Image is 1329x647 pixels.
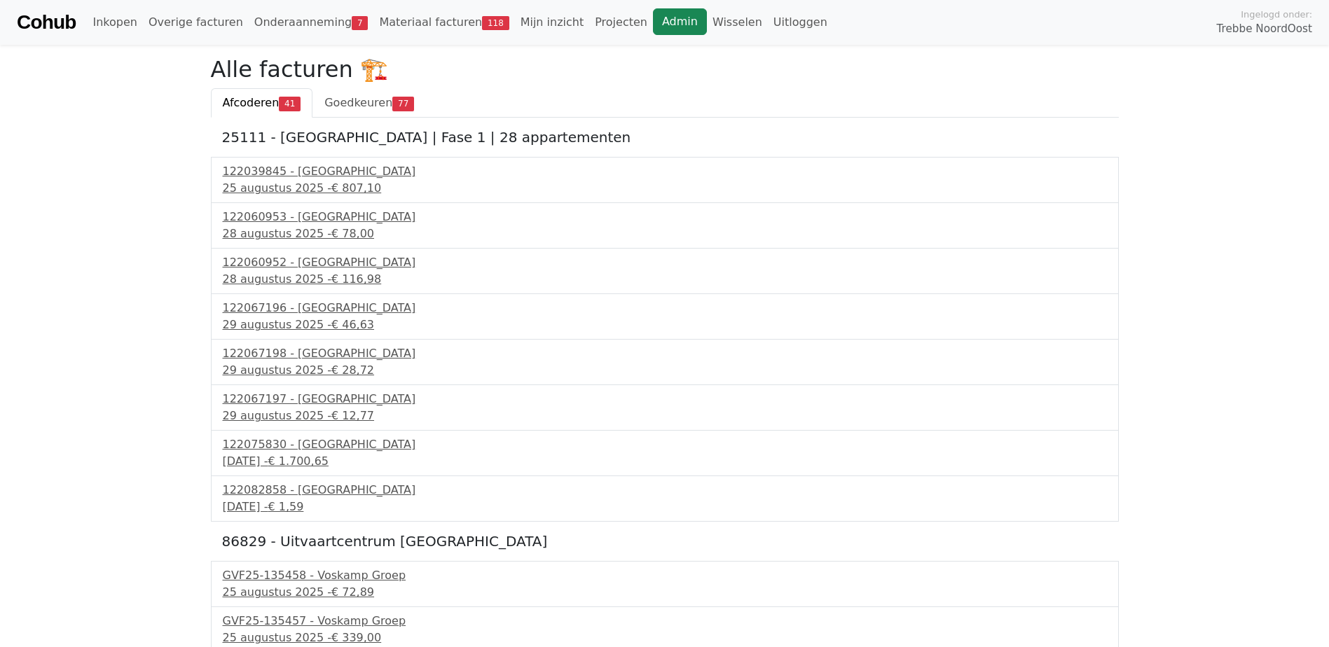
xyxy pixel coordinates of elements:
[223,300,1107,333] a: 122067196 - [GEOGRAPHIC_DATA]29 augustus 2025 -€ 46,63
[1217,21,1312,37] span: Trebbe NoordOost
[312,88,426,118] a: Goedkeuren77
[223,499,1107,515] div: [DATE] -
[482,16,509,30] span: 118
[223,453,1107,470] div: [DATE] -
[223,209,1107,242] a: 122060953 - [GEOGRAPHIC_DATA]28 augustus 2025 -€ 78,00
[707,8,768,36] a: Wisselen
[515,8,590,36] a: Mijn inzicht
[143,8,249,36] a: Overige facturen
[352,16,368,30] span: 7
[223,436,1107,453] div: 122075830 - [GEOGRAPHIC_DATA]
[373,8,514,36] a: Materiaal facturen118
[1241,8,1312,21] span: Ingelogd onder:
[768,8,833,36] a: Uitloggen
[331,227,374,240] span: € 78,00
[17,6,76,39] a: Cohub
[223,271,1107,288] div: 28 augustus 2025 -
[223,254,1107,271] div: 122060952 - [GEOGRAPHIC_DATA]
[223,482,1107,515] a: 122082858 - [GEOGRAPHIC_DATA][DATE] -€ 1,59
[589,8,653,36] a: Projecten
[223,436,1107,470] a: 122075830 - [GEOGRAPHIC_DATA][DATE] -€ 1.700,65
[223,163,1107,180] div: 122039845 - [GEOGRAPHIC_DATA]
[223,225,1107,242] div: 28 augustus 2025 -
[249,8,374,36] a: Onderaanneming7
[223,254,1107,288] a: 122060952 - [GEOGRAPHIC_DATA]28 augustus 2025 -€ 116,98
[223,567,1107,584] div: GVF25-135458 - Voskamp Groep
[223,629,1107,646] div: 25 augustus 2025 -
[324,96,392,109] span: Goedkeuren
[223,163,1107,197] a: 122039845 - [GEOGRAPHIC_DATA]25 augustus 2025 -€ 807,10
[653,8,707,35] a: Admin
[223,209,1107,225] div: 122060953 - [GEOGRAPHIC_DATA]
[223,316,1107,333] div: 29 augustus 2025 -
[268,454,329,468] span: € 1.700,65
[211,56,1119,83] h2: Alle facturen 🏗️
[87,8,142,36] a: Inkopen
[331,318,374,331] span: € 46,63
[223,345,1107,362] div: 122067198 - [GEOGRAPHIC_DATA]
[392,97,414,111] span: 77
[331,363,374,377] span: € 28,72
[223,567,1107,601] a: GVF25-135458 - Voskamp Groep25 augustus 2025 -€ 72,89
[331,631,381,644] span: € 339,00
[223,362,1107,379] div: 29 augustus 2025 -
[223,180,1107,197] div: 25 augustus 2025 -
[222,129,1108,146] h5: 25111 - [GEOGRAPHIC_DATA] | Fase 1 | 28 appartementen
[223,584,1107,601] div: 25 augustus 2025 -
[331,409,374,422] span: € 12,77
[223,408,1107,424] div: 29 augustus 2025 -
[268,500,303,513] span: € 1,59
[331,181,381,195] span: € 807,10
[223,613,1107,629] div: GVF25-135457 - Voskamp Groep
[223,96,280,109] span: Afcoderen
[331,585,374,599] span: € 72,89
[331,272,381,286] span: € 116,98
[223,391,1107,408] div: 122067197 - [GEOGRAPHIC_DATA]
[223,482,1107,499] div: 122082858 - [GEOGRAPHIC_DATA]
[211,88,313,118] a: Afcoderen41
[279,97,301,111] span: 41
[223,345,1107,379] a: 122067198 - [GEOGRAPHIC_DATA]29 augustus 2025 -€ 28,72
[222,533,1108,550] h5: 86829 - Uitvaartcentrum [GEOGRAPHIC_DATA]
[223,613,1107,646] a: GVF25-135457 - Voskamp Groep25 augustus 2025 -€ 339,00
[223,300,1107,316] div: 122067196 - [GEOGRAPHIC_DATA]
[223,391,1107,424] a: 122067197 - [GEOGRAPHIC_DATA]29 augustus 2025 -€ 12,77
